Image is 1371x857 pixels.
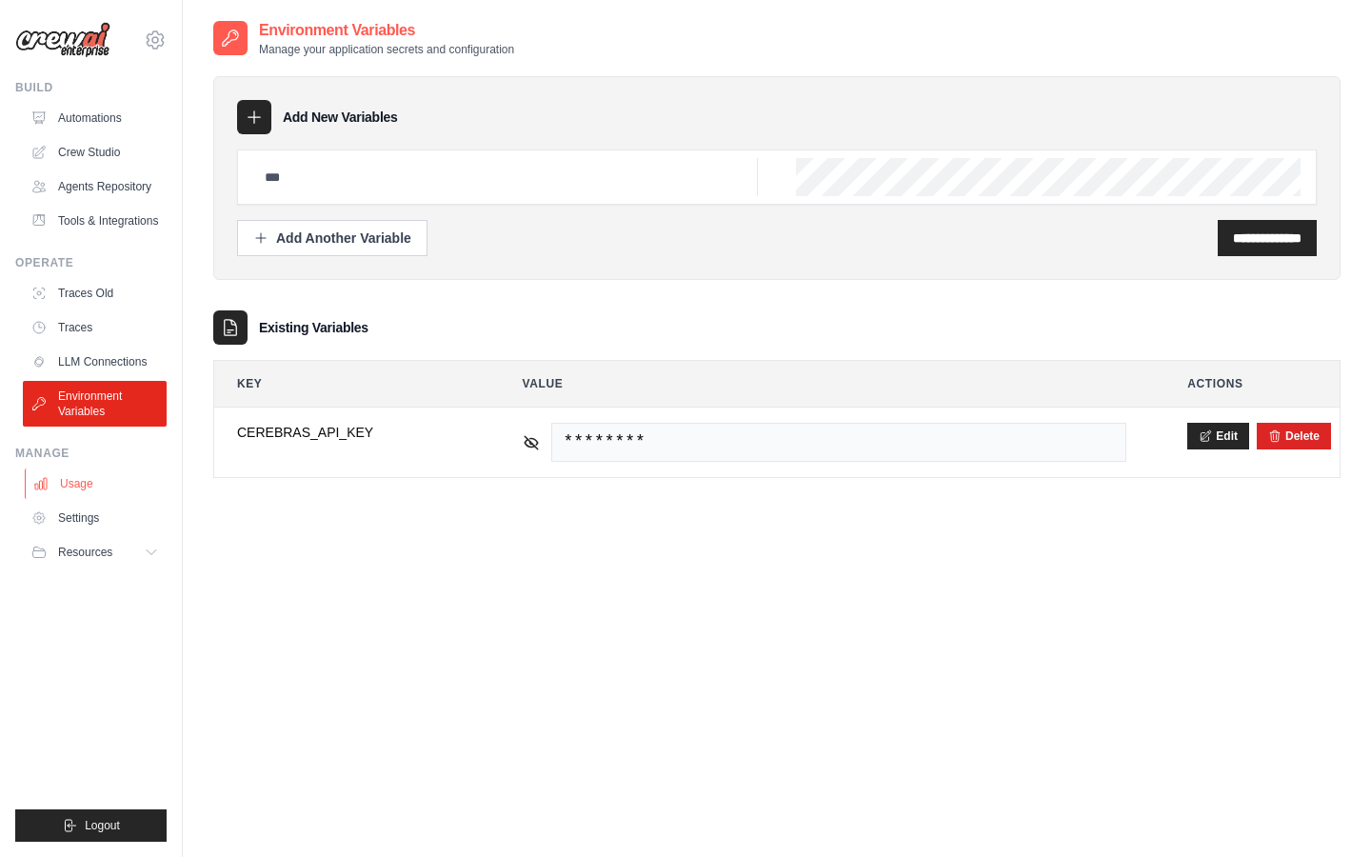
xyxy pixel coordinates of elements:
a: Traces Old [23,278,167,309]
h3: Existing Variables [259,318,368,337]
button: Edit [1187,423,1249,449]
a: Automations [23,103,167,133]
div: Manage [15,446,167,461]
span: Resources [58,545,112,560]
span: CEREBRAS_API_KEY [237,423,462,442]
a: Crew Studio [23,137,167,168]
img: Logo [15,22,110,58]
a: Traces [23,312,167,343]
a: Settings [23,503,167,533]
a: Usage [25,468,169,499]
h3: Add New Variables [283,108,398,127]
th: Actions [1164,361,1340,407]
span: Logout [85,818,120,833]
button: Resources [23,537,167,568]
a: Tools & Integrations [23,206,167,236]
button: Add Another Variable [237,220,427,256]
div: Operate [15,255,167,270]
a: Agents Repository [23,171,167,202]
div: Add Another Variable [253,229,411,248]
button: Logout [15,809,167,842]
h2: Environment Variables [259,19,514,42]
button: Delete [1268,428,1320,444]
a: Environment Variables [23,381,167,427]
th: Value [500,361,1150,407]
div: Build [15,80,167,95]
p: Manage your application secrets and configuration [259,42,514,57]
a: LLM Connections [23,347,167,377]
th: Key [214,361,485,407]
